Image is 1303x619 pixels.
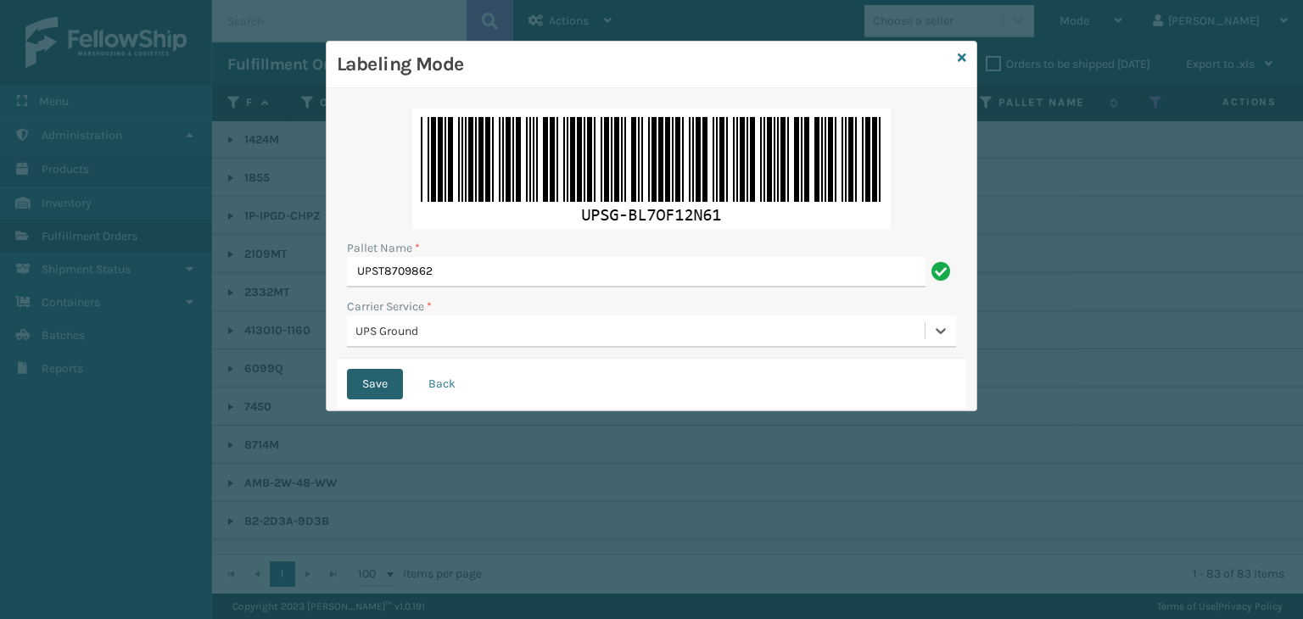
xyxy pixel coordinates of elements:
button: Save [347,369,403,399]
div: UPS Ground [355,322,926,340]
label: Carrier Service [347,298,432,315]
label: Pallet Name [347,239,420,257]
img: nTMfddoUAAAAASUVORK5CYII= [412,109,891,229]
button: Back [413,369,471,399]
h3: Labeling Mode [337,52,951,77]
